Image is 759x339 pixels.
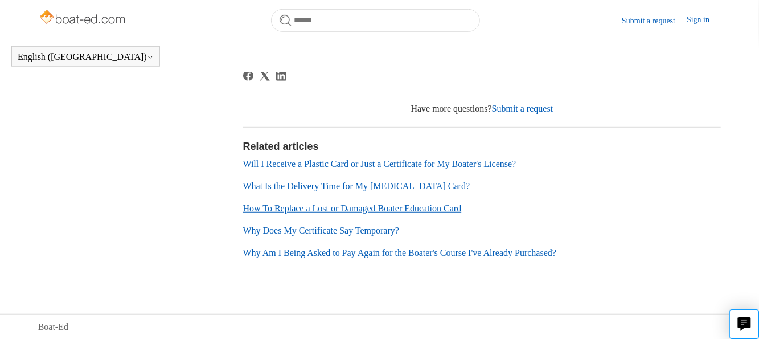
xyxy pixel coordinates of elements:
a: How To Replace a Lost or Damaged Boater Education Card [243,203,462,213]
a: Why Am I Being Asked to Pay Again for the Boater's Course I've Already Purchased? [243,248,557,258]
a: Sign in [687,14,721,27]
a: Submit a request [492,104,553,113]
a: Boat-Ed [38,320,68,334]
div: Have more questions? [243,102,721,116]
a: What Is the Delivery Time for My [MEDICAL_DATA] Card? [243,181,470,191]
svg: Share this page on LinkedIn [276,71,286,81]
a: Submit a request [622,15,687,27]
h2: Related articles [243,139,721,154]
a: Facebook [243,71,253,81]
button: Live chat [729,309,759,339]
svg: Share this page on Facebook [243,71,253,81]
img: Boat-Ed Help Center home page [38,7,129,30]
svg: Share this page on X Corp [260,71,270,81]
a: X Corp [260,71,270,81]
a: LinkedIn [276,71,286,81]
a: Why Does My Certificate Say Temporary? [243,226,400,235]
input: Search [271,9,480,32]
a: Will I Receive a Plastic Card or Just a Certificate for My Boater's License? [243,159,516,169]
button: English ([GEOGRAPHIC_DATA]) [18,52,154,62]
